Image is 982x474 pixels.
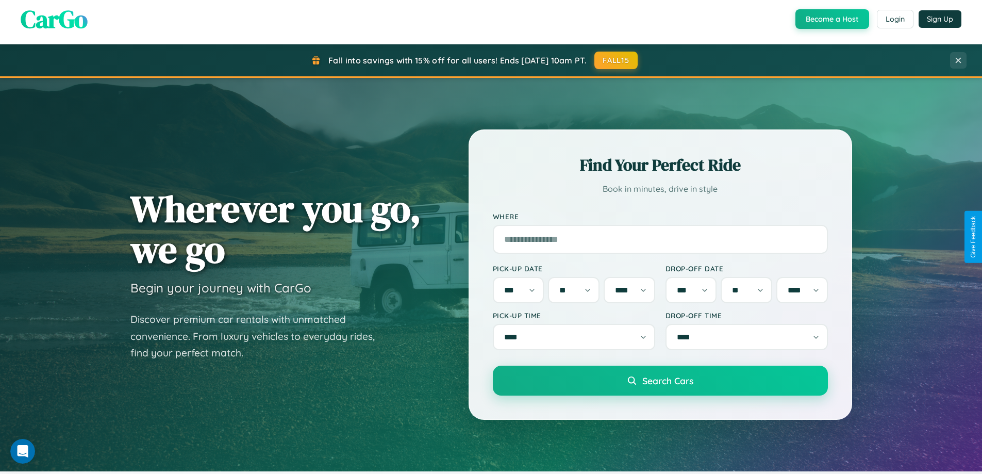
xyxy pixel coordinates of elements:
button: Search Cars [493,366,828,396]
h3: Begin your journey with CarGo [130,280,311,296]
div: Give Feedback [970,216,977,258]
label: Where [493,212,828,221]
label: Drop-off Date [665,264,828,273]
label: Pick-up Time [493,311,655,320]
p: Discover premium car rentals with unmatched convenience. From luxury vehicles to everyday rides, ... [130,311,388,362]
span: Fall into savings with 15% off for all users! Ends [DATE] 10am PT. [328,55,587,66]
label: Pick-up Date [493,264,655,273]
button: Sign Up [919,10,961,28]
span: CarGo [21,2,88,36]
button: Become a Host [795,9,869,29]
button: FALL15 [594,52,638,69]
button: Login [877,10,913,28]
iframe: Intercom live chat [10,439,35,464]
p: Book in minutes, drive in style [493,182,828,197]
h1: Wherever you go, we go [130,188,421,270]
label: Drop-off Time [665,311,828,320]
h2: Find Your Perfect Ride [493,154,828,176]
span: Search Cars [642,375,693,386]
